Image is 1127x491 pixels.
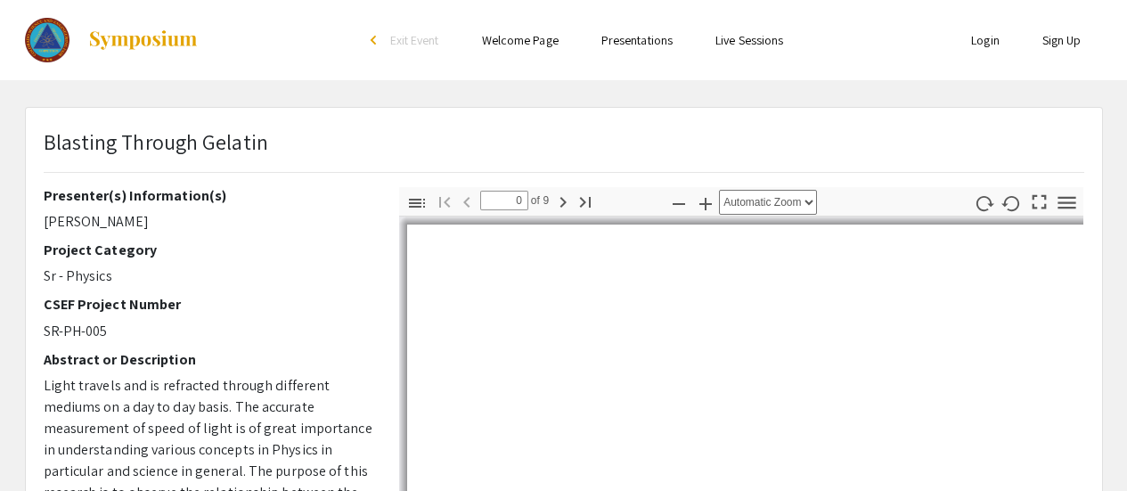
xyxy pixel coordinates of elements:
img: The Colorado Science & Engineering Fair [25,18,70,62]
input: Page [480,191,528,210]
button: Go to Last Page [570,188,600,214]
span: Exit Event [390,32,439,48]
button: Zoom In [690,190,721,216]
a: Presentations [601,32,673,48]
a: Sign Up [1042,32,1082,48]
select: Zoom [719,190,817,215]
button: Tools [1051,190,1082,216]
img: Symposium by ForagerOne [87,29,199,51]
p: [PERSON_NAME] [44,211,372,233]
button: Switch to Presentation Mode [1024,187,1054,213]
h2: Presenter(s) Information(s) [44,187,372,204]
button: Previous Page [452,188,482,214]
h2: Project Category [44,241,372,258]
a: Login [971,32,1000,48]
a: Live Sessions [715,32,783,48]
button: Zoom Out [664,190,694,216]
div: arrow_back_ios [371,35,381,45]
a: Welcome Page [482,32,559,48]
button: Next Page [548,188,578,214]
p: Blasting Through Gelatin [44,126,268,158]
p: SR-PH-005 [44,321,372,342]
p: Sr - Physics [44,266,372,287]
button: Rotate Clockwise [968,190,999,216]
button: Rotate Counterclockwise [996,190,1026,216]
span: of 9 [528,191,550,210]
button: Toggle Sidebar [402,190,432,216]
iframe: Chat [13,411,76,478]
button: Go to First Page [429,188,460,214]
h2: CSEF Project Number [44,296,372,313]
a: The Colorado Science & Engineering Fair [25,18,200,62]
h2: Abstract or Description [44,351,372,368]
